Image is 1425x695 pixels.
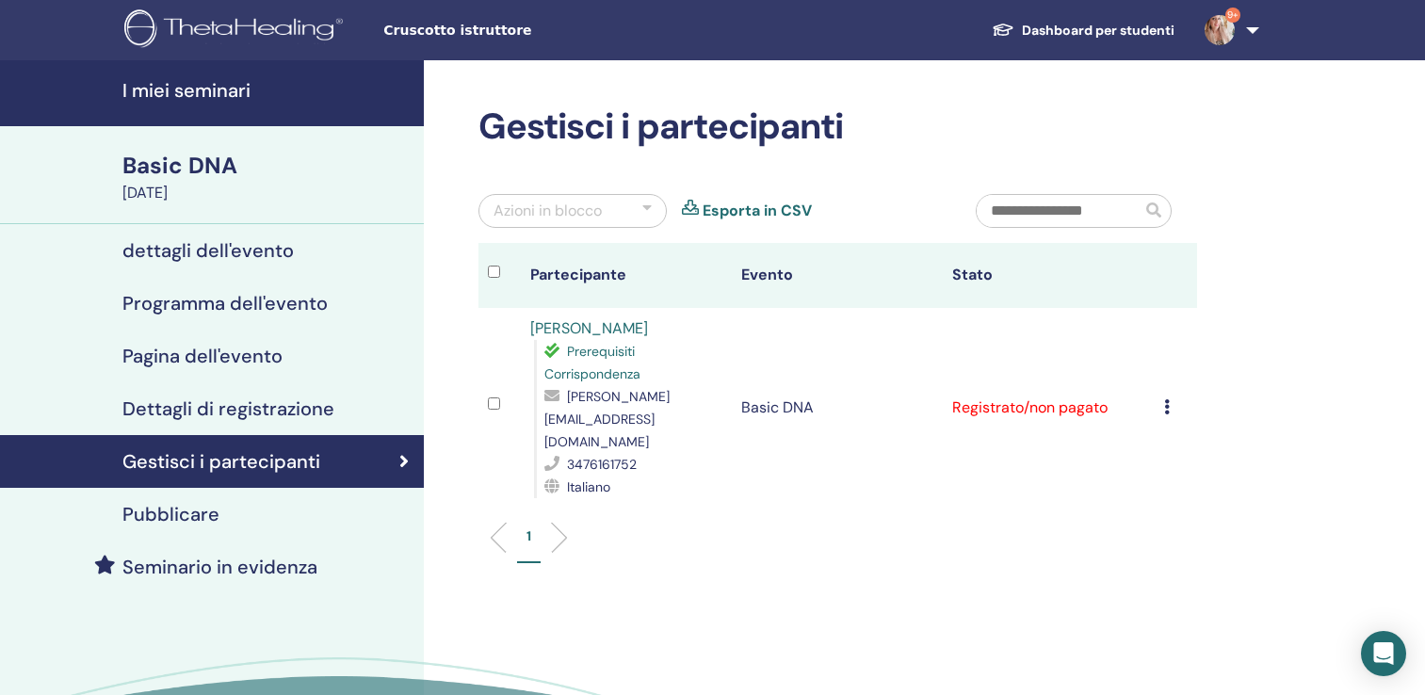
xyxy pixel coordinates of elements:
[122,397,334,420] h4: Dettagli di registrazione
[494,200,602,222] div: Azioni in blocco
[122,150,413,182] div: Basic DNA
[122,239,294,262] h4: dettagli dell'evento
[703,200,812,222] a: Esporta in CSV
[567,456,637,473] span: 3476161752
[122,79,413,102] h4: I miei seminari
[383,21,666,40] span: Cruscotto istruttore
[521,243,732,308] th: Partecipante
[732,243,943,308] th: Evento
[530,318,648,338] a: [PERSON_NAME]
[977,13,1190,48] a: Dashboard per studenti
[478,105,1197,149] h2: Gestisci i partecipanti
[544,343,640,382] span: Prerequisiti Corrispondenza
[992,22,1014,38] img: graduation-cap-white.svg
[943,243,1154,308] th: Stato
[122,345,283,367] h4: Pagina dell'evento
[1361,631,1406,676] div: Open Intercom Messenger
[1225,8,1240,23] span: 9+
[124,9,349,52] img: logo.png
[122,292,328,315] h4: Programma dell'evento
[122,503,219,525] h4: Pubblicare
[111,150,424,204] a: Basic DNA[DATE]
[544,388,670,450] span: [PERSON_NAME][EMAIL_ADDRESS][DOMAIN_NAME]
[567,478,610,495] span: Italiano
[122,556,317,578] h4: Seminario in evidenza
[122,182,413,204] div: [DATE]
[526,526,531,546] p: 1
[1205,15,1235,45] img: default.png
[122,450,320,473] h4: Gestisci i partecipanti
[732,308,943,508] td: Basic DNA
